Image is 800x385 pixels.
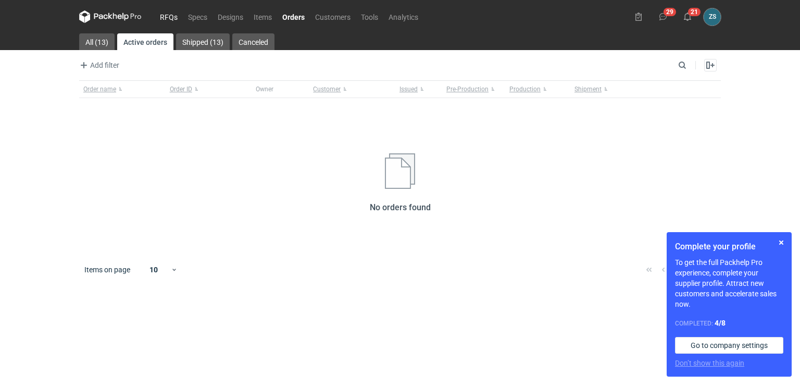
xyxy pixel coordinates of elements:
[655,8,671,25] button: 29
[183,10,213,23] a: Specs
[675,257,783,309] p: To get the full Packhelp Pro experience, complete your supplier profile. Attract new customers an...
[79,10,142,23] svg: Packhelp Pro
[155,10,183,23] a: RFQs
[232,33,274,50] a: Canceled
[137,262,171,277] div: 10
[79,33,115,50] a: All (13)
[77,59,120,71] button: Add filter
[176,33,230,50] a: Shipped (13)
[675,337,783,354] a: Go to company settings
[248,10,277,23] a: Items
[117,33,173,50] a: Active orders
[679,8,696,25] button: 21
[675,358,744,368] button: Don’t show this again
[356,10,383,23] a: Tools
[383,10,423,23] a: Analytics
[78,59,119,71] span: Add filter
[675,240,783,253] h1: Complete your profile
[704,8,721,26] div: Zuzanna Szygenda
[676,59,709,71] input: Search
[370,201,431,214] h2: No orders found
[704,8,721,26] button: ZS
[675,318,783,329] div: Completed:
[213,10,248,23] a: Designs
[277,10,310,23] a: Orders
[715,319,726,327] strong: 4 / 8
[84,264,130,275] span: Items on page
[310,10,356,23] a: Customers
[775,236,787,249] button: Skip for now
